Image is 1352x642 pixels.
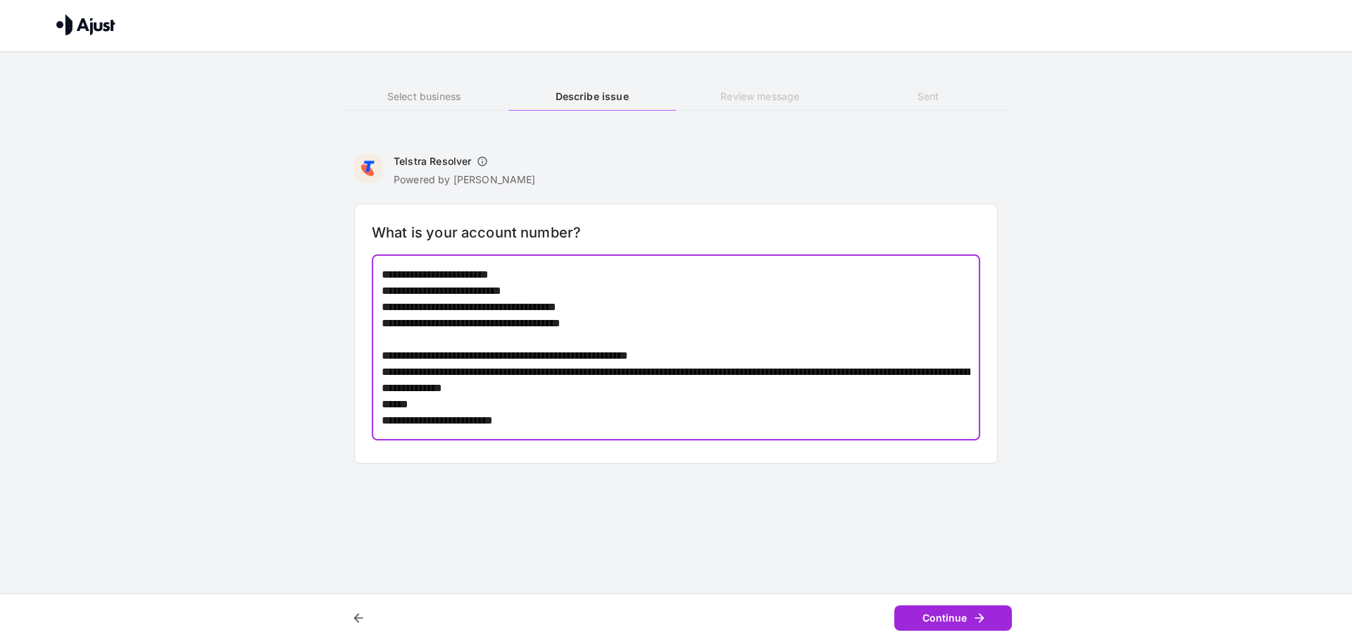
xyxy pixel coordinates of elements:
h6: Review message [676,89,844,104]
h6: What is your account number? [372,221,980,244]
button: Continue [894,605,1012,631]
img: Telstra [354,154,382,183]
h6: Describe issue [508,89,676,104]
img: Ajust [56,14,115,35]
h6: Telstra Resolver [394,154,471,168]
h6: Select business [340,89,508,104]
p: Powered by [PERSON_NAME] [394,173,536,187]
h6: Sent [844,89,1012,104]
